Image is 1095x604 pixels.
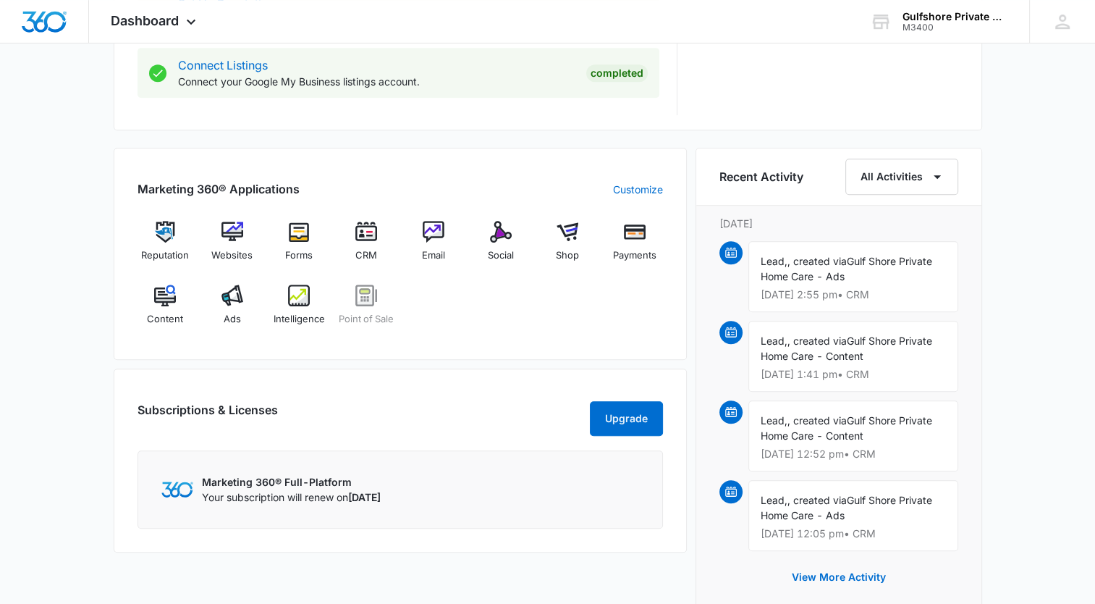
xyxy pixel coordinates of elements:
span: , created via [787,335,847,347]
p: Your subscription will renew on [202,490,381,505]
p: [DATE] 1:41 pm • CRM [761,369,946,379]
button: All Activities [845,159,958,195]
span: [DATE] [348,491,381,503]
a: Email [406,221,462,273]
a: Reputation [138,221,193,273]
a: Payments [607,221,663,273]
h2: Subscriptions & Licenses [138,401,278,430]
button: View More Activity [777,560,900,595]
div: Completed [586,64,648,82]
span: Lead, [761,255,787,267]
div: account name [902,11,1008,22]
a: Forms [271,221,327,273]
a: Customize [613,182,663,197]
a: Point of Sale [339,285,394,337]
a: Websites [204,221,260,273]
span: Payments [613,248,656,263]
p: Connect your Google My Business listings account. [178,74,575,89]
a: Ads [204,285,260,337]
span: Email [422,248,445,263]
p: [DATE] [719,216,958,231]
span: , created via [787,255,847,267]
span: Shop [556,248,579,263]
span: Lead, [761,494,787,506]
a: Content [138,285,193,337]
span: Lead, [761,414,787,427]
span: , created via [787,494,847,506]
p: [DATE] 12:05 pm • CRM [761,529,946,539]
p: [DATE] 12:52 pm • CRM [761,449,946,459]
span: Ads [224,312,241,327]
span: Dashboard [111,13,179,28]
img: Marketing 360 Logo [161,482,193,497]
a: Shop [540,221,596,273]
span: Reputation [141,248,189,263]
span: Social [488,248,514,263]
span: Websites [211,248,253,263]
div: account id [902,22,1008,33]
span: Intelligence [274,312,325,327]
span: CRM [355,248,377,263]
a: Connect Listings [178,58,268,72]
a: CRM [339,221,394,273]
span: , created via [787,414,847,427]
span: Lead, [761,335,787,347]
span: Content [147,312,183,327]
p: Marketing 360® Full-Platform [202,474,381,490]
a: Social [473,221,528,273]
h6: Recent Activity [719,168,803,185]
p: [DATE] 2:55 pm • CRM [761,290,946,300]
button: Upgrade [590,401,663,436]
span: Point of Sale [339,312,394,327]
span: Forms [285,248,313,263]
h2: Marketing 360® Applications [138,180,300,198]
a: Intelligence [271,285,327,337]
